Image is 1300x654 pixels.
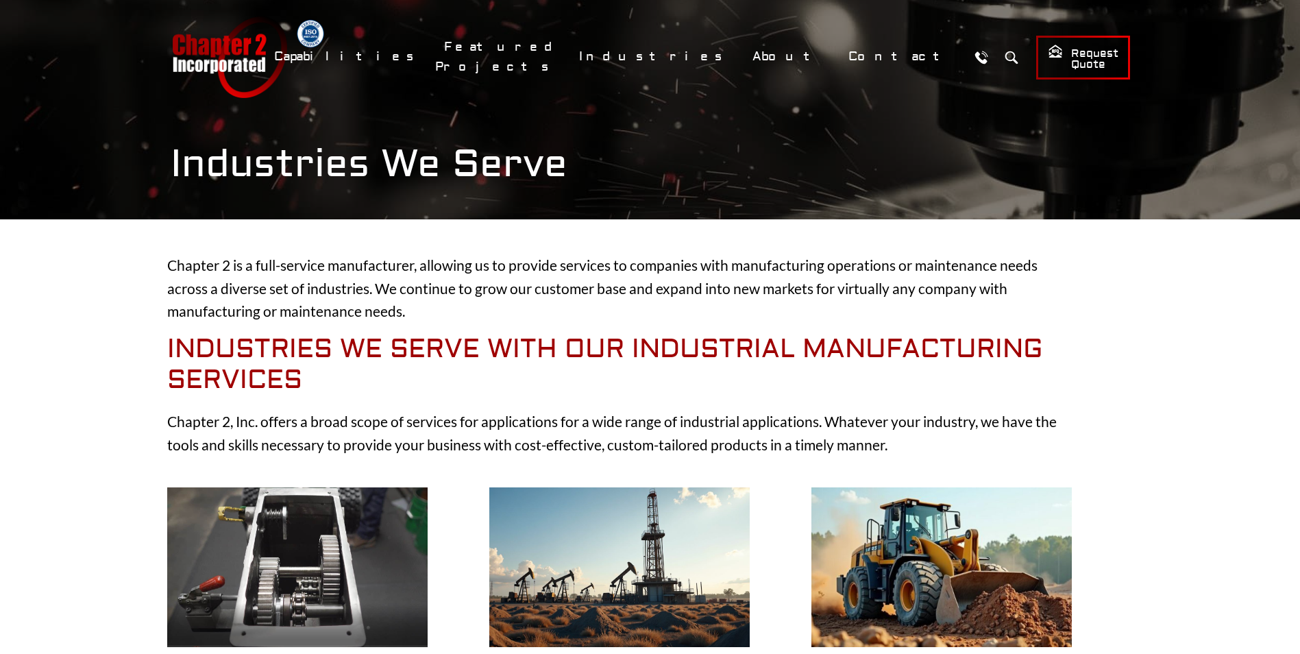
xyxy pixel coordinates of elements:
[265,42,428,71] a: Capabilities
[167,410,1072,456] p: Chapter 2, Inc. offers a broad scope of services for applications for a wide range of industrial ...
[999,45,1025,70] button: Search
[167,254,1072,323] p: Chapter 2 is a full-service manufacturer, allowing us to provide services to companies with manuf...
[171,16,287,98] a: Chapter 2 Incorporated
[171,141,1130,187] h1: Industries We Serve
[1036,36,1130,80] a: Request Quote
[969,45,994,70] a: Call Us
[570,42,737,71] a: Industries
[435,32,563,82] a: Featured Projects
[744,42,833,71] a: About
[167,334,1072,396] h2: Industries We Serve With Our Industrial Manufacturing Services
[839,42,962,71] a: Contact
[1048,44,1118,72] span: Request Quote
